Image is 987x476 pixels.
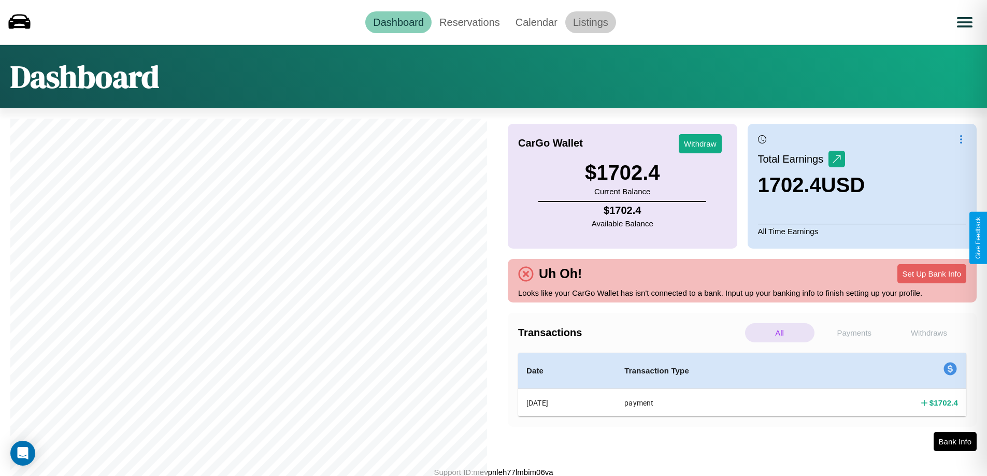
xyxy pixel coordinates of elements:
[10,441,35,466] div: Open Intercom Messenger
[585,184,660,198] p: Current Balance
[518,286,966,300] p: Looks like your CarGo Wallet has isn't connected to a bank. Input up your banking info to finish ...
[894,323,964,342] p: Withdraws
[526,365,608,377] h4: Date
[934,432,977,451] button: Bank Info
[518,137,583,149] h4: CarGo Wallet
[518,327,742,339] h4: Transactions
[758,150,829,168] p: Total Earnings
[624,365,816,377] h4: Transaction Type
[929,397,958,408] h4: $ 1702.4
[758,174,865,197] h3: 1702.4 USD
[975,217,982,259] div: Give Feedback
[432,11,508,33] a: Reservations
[10,55,159,98] h1: Dashboard
[592,205,653,217] h4: $ 1702.4
[565,11,616,33] a: Listings
[820,323,889,342] p: Payments
[616,389,824,417] th: payment
[745,323,814,342] p: All
[758,224,967,238] p: All Time Earnings
[897,264,966,283] button: Set Up Bank Info
[679,134,722,153] button: Withdraw
[534,266,587,281] h4: Uh Oh!
[518,353,966,416] table: simple table
[592,217,653,230] p: Available Balance
[365,11,432,33] a: Dashboard
[950,8,979,37] button: Open menu
[585,161,660,184] h3: $ 1702.4
[518,389,616,417] th: [DATE]
[508,11,565,33] a: Calendar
